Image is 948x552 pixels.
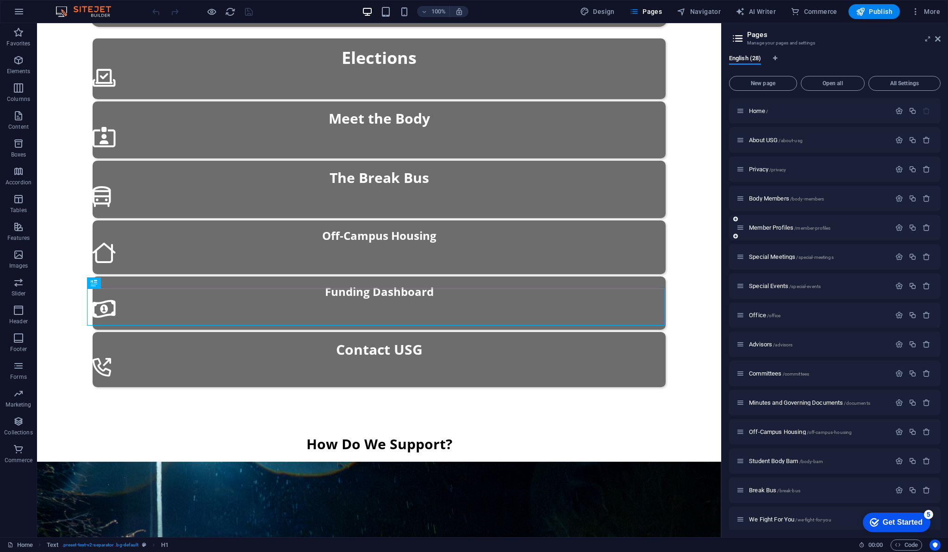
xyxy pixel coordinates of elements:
div: Duplicate [909,282,917,290]
i: Reload page [225,6,236,17]
span: 00 00 [868,539,883,551]
p: Features [7,234,30,242]
button: Usercentrics [929,539,941,551]
span: Click to open page [749,516,831,523]
button: Publish [848,4,900,19]
span: Click to open page [749,458,823,464]
button: Pages [626,4,666,19]
div: Minutes and Governing Documents/documents [746,400,891,406]
span: /about-usg [779,138,802,143]
button: Click here to leave preview mode and continue editing [206,6,217,17]
div: Break Bus/break-bus [746,487,891,493]
span: English (28) [729,53,761,66]
button: All Settings [868,76,941,91]
span: Click to select. Double-click to edit [47,539,58,551]
div: Settings [895,253,903,261]
span: Click to open page [749,487,800,494]
span: Pages [630,7,662,16]
div: Privacy/privacy [746,166,891,172]
span: . preset-text-v2-separator .bg-default [62,539,138,551]
div: Member Profiles/member-profiles [746,225,891,231]
div: 5 [69,2,78,11]
div: Duplicate [909,399,917,407]
div: Settings [895,282,903,290]
p: Images [9,262,28,270]
a: Off-Campus Housing [56,189,629,258]
button: Navigator [673,4,724,19]
div: Duplicate [909,486,917,494]
button: AI Writer [732,4,780,19]
span: /break-bus [777,488,800,493]
span: /privacy [769,167,786,172]
button: Commerce [787,4,841,19]
span: Navigator [677,7,721,16]
div: Duplicate [909,107,917,115]
div: Remove [923,136,930,144]
div: Duplicate [909,311,917,319]
span: All Settings [873,81,936,86]
span: /we-fight-for-you [795,517,831,522]
p: Accordion [6,179,31,186]
div: Duplicate [909,253,917,261]
span: /body-barn [799,459,823,464]
div: Settings [895,224,903,232]
div: Settings [895,486,903,494]
span: Click to open page [749,166,786,173]
div: About USG/about-usg [746,137,891,143]
h3: Manage your pages and settings [747,39,922,47]
span: Publish [856,7,892,16]
span: Click to open page [749,137,803,144]
span: Special Meetings [749,253,834,260]
span: Click to open page [749,195,824,202]
div: Advisors/advisors [746,341,891,347]
span: / [766,109,768,114]
span: /office [767,313,780,318]
button: 100% [417,6,450,17]
div: Duplicate [909,136,917,144]
a: The Break Bus [56,130,629,202]
div: Committees/committees [746,370,891,376]
div: Duplicate [909,370,917,377]
span: : [875,541,876,548]
img: Editor Logo [53,6,123,17]
div: Body Members/body-members [746,195,891,201]
button: Design [576,4,618,19]
div: Remove [923,370,930,377]
span: /off-campus-housing [807,430,852,435]
div: Duplicate [909,194,917,202]
div: Settings [895,136,903,144]
div: Remove [923,399,930,407]
div: Remove [923,486,930,494]
button: reload [225,6,236,17]
div: Remove [923,165,930,173]
div: Design (Ctrl+Alt+Y) [576,4,618,19]
div: Settings [895,428,903,436]
div: We Fight For You/we-fight-for-you [746,516,891,522]
div: Remove [923,428,930,436]
div: Remove [923,340,930,348]
span: /special-meetings [796,255,833,260]
div: Duplicate [909,457,917,465]
div: Settings [895,107,903,115]
h6: Session time [859,539,883,551]
h2: Pages [747,31,941,39]
span: Code [895,539,918,551]
div: Off-Campus Housing/off-campus-housing [746,429,891,435]
div: Duplicate [909,428,917,436]
div: Remove [923,282,930,290]
p: Slider [12,290,26,297]
a: Contact USG [56,301,629,371]
span: Click to open page [749,312,780,319]
div: Remove [923,224,930,232]
div: Settings [895,399,903,407]
span: Commerce [791,7,837,16]
div: Student Body Barn/body-barn [746,458,891,464]
i: On resize automatically adjust zoom level to fit chosen device. [455,7,463,16]
p: Commerce [5,457,32,464]
div: The startpage cannot be deleted [923,107,930,115]
span: AI Writer [736,7,776,16]
div: Get Started [27,10,67,19]
span: /advisors [773,342,792,347]
div: Duplicate [909,165,917,173]
span: Member Profiles [749,224,830,231]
